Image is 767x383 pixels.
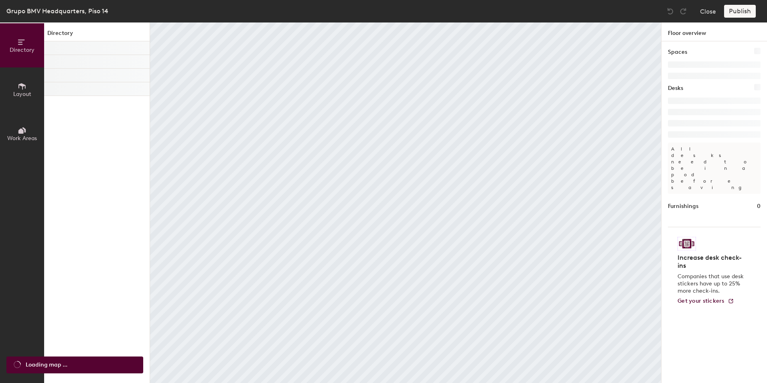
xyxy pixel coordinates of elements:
[666,7,674,15] img: Undo
[13,91,31,98] span: Layout
[678,237,696,251] img: Sticker logo
[678,297,724,304] span: Get your stickers
[668,84,683,93] h1: Desks
[678,254,746,270] h4: Increase desk check-ins
[757,202,761,211] h1: 0
[7,135,37,142] span: Work Areas
[678,298,734,305] a: Get your stickers
[700,5,716,18] button: Close
[668,48,687,57] h1: Spaces
[6,6,108,16] div: Grupo BMV Headquarters, Piso 14
[668,202,698,211] h1: Furnishings
[661,22,767,41] h1: Floor overview
[668,143,761,194] p: All desks need to be in a pod before saving
[10,47,34,53] span: Directory
[678,273,746,295] p: Companies that use desk stickers have up to 25% more check-ins.
[150,22,661,383] canvas: Map
[26,361,67,369] span: Loading map ...
[679,7,687,15] img: Redo
[44,29,150,41] h1: Directory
